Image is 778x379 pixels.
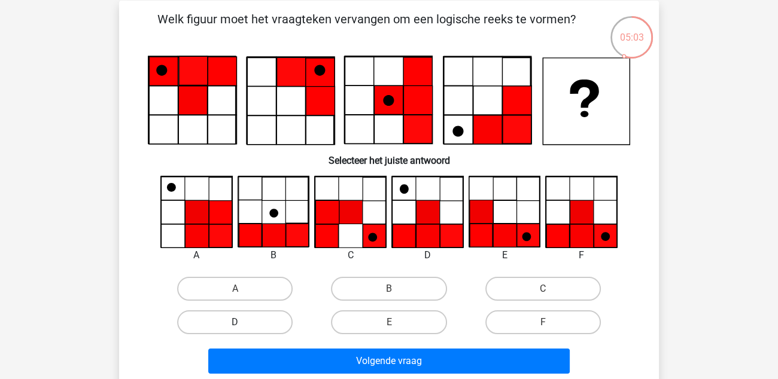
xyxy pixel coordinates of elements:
[460,248,550,262] div: E
[485,310,601,334] label: F
[331,277,446,301] label: B
[229,248,319,262] div: B
[138,10,595,46] p: Welk figuur moet het vraagteken vervangen om een logische reeks te vormen?
[485,277,601,301] label: C
[382,248,473,262] div: D
[177,277,293,301] label: A
[331,310,446,334] label: E
[151,248,242,262] div: A
[138,145,640,166] h6: Selecteer het juiste antwoord
[177,310,293,334] label: D
[305,248,396,262] div: C
[609,15,654,45] div: 05:03
[536,248,627,262] div: F
[208,349,570,374] button: Volgende vraag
